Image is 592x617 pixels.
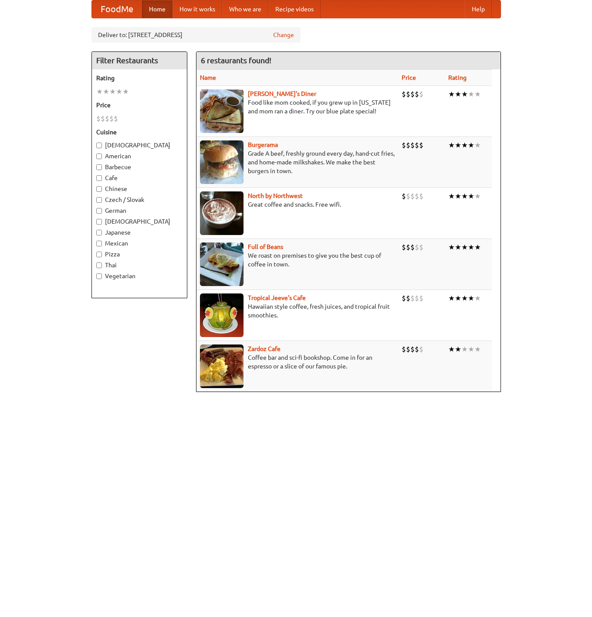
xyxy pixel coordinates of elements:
[402,89,406,99] li: $
[173,0,222,18] a: How it works
[415,344,419,354] li: $
[248,90,316,97] b: [PERSON_NAME]'s Diner
[200,74,216,81] a: Name
[455,293,461,303] li: ★
[200,98,395,116] p: Food like mom cooked, if you grew up in [US_STATE] and mom ran a diner. Try our blue plate special!
[96,197,102,203] input: Czech / Slovak
[468,242,474,252] li: ★
[200,242,244,286] img: beans.jpg
[96,206,183,215] label: German
[402,140,406,150] li: $
[200,251,395,269] p: We roast on premises to give you the best cup of coffee in town.
[406,140,410,150] li: $
[96,261,183,269] label: Thai
[465,0,492,18] a: Help
[96,128,183,136] h5: Cuisine
[96,164,102,170] input: Barbecue
[448,191,455,201] li: ★
[200,140,244,184] img: burgerama.jpg
[448,74,467,81] a: Rating
[109,87,116,96] li: ★
[406,242,410,252] li: $
[415,140,419,150] li: $
[101,114,105,123] li: $
[406,293,410,303] li: $
[402,344,406,354] li: $
[96,250,183,259] label: Pizza
[468,344,474,354] li: ★
[248,243,283,250] b: Full of Beans
[448,140,455,150] li: ★
[474,191,481,201] li: ★
[448,89,455,99] li: ★
[200,353,395,371] p: Coffee bar and sci-fi bookshop. Come in for an espresso or a slice of our famous pie.
[461,191,468,201] li: ★
[200,89,244,133] img: sallys.jpg
[96,87,103,96] li: ★
[200,302,395,320] p: Hawaiian style coffee, fresh juices, and tropical fruit smoothies.
[96,230,102,235] input: Japanese
[461,242,468,252] li: ★
[96,184,183,193] label: Chinese
[419,140,423,150] li: $
[419,242,423,252] li: $
[96,174,183,182] label: Cafe
[96,262,102,268] input: Thai
[248,345,281,352] a: Zardoz Cafe
[109,114,114,123] li: $
[410,191,415,201] li: $
[96,241,102,246] input: Mexican
[474,344,481,354] li: ★
[461,140,468,150] li: ★
[474,89,481,99] li: ★
[410,140,415,150] li: $
[96,153,102,159] input: American
[96,228,183,237] label: Japanese
[96,74,183,82] h5: Rating
[248,192,303,199] a: North by Northwest
[201,56,271,65] ng-pluralize: 6 restaurants found!
[96,217,183,226] label: [DEMOGRAPHIC_DATA]
[96,186,102,192] input: Chinese
[96,114,101,123] li: $
[248,294,306,301] a: Tropical Jeeve's Cafe
[96,272,183,280] label: Vegetarian
[268,0,321,18] a: Recipe videos
[96,175,102,181] input: Cafe
[448,293,455,303] li: ★
[92,0,142,18] a: FoodMe
[96,208,102,214] input: German
[273,31,294,39] a: Change
[91,27,301,43] div: Deliver to: [STREET_ADDRESS]
[455,191,461,201] li: ★
[116,87,122,96] li: ★
[114,114,118,123] li: $
[406,344,410,354] li: $
[474,242,481,252] li: ★
[474,140,481,150] li: ★
[92,52,187,69] h4: Filter Restaurants
[410,293,415,303] li: $
[419,89,423,99] li: $
[200,191,244,235] img: north.jpg
[142,0,173,18] a: Home
[96,219,102,225] input: [DEMOGRAPHIC_DATA]
[200,344,244,388] img: zardoz.jpg
[96,239,183,248] label: Mexican
[96,163,183,171] label: Barbecue
[200,200,395,209] p: Great coffee and snacks. Free wifi.
[468,140,474,150] li: ★
[461,344,468,354] li: ★
[410,242,415,252] li: $
[455,89,461,99] li: ★
[96,195,183,204] label: Czech / Slovak
[448,242,455,252] li: ★
[96,273,102,279] input: Vegetarian
[415,191,419,201] li: $
[248,141,278,148] a: Burgerama
[455,140,461,150] li: ★
[455,344,461,354] li: ★
[222,0,268,18] a: Who we are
